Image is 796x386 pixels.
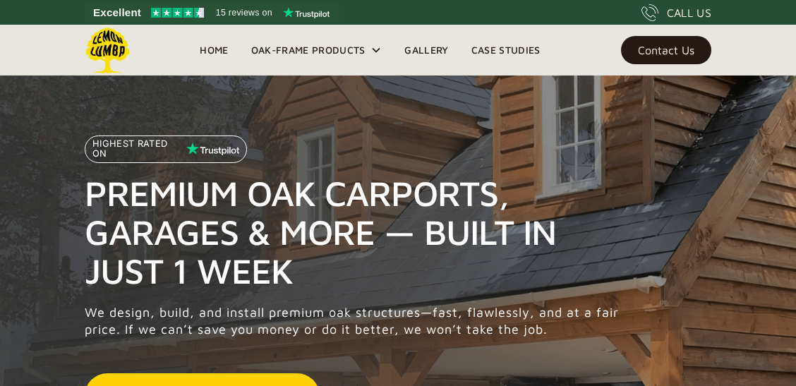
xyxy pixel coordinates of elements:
h1: Premium Oak Carports, Garages & More — Built in Just 1 Week [85,174,627,290]
p: Highest Rated on [92,139,181,159]
p: We design, build, and install premium oak structures—fast, flawlessly, and at a fair price. If we... [85,304,627,338]
img: Trustpilot 4.5 stars [151,8,204,18]
a: Contact Us [621,36,711,64]
span: Excellent [93,4,141,21]
a: See Lemon Lumba reviews on Trustpilot [85,3,339,23]
a: Gallery [393,40,459,61]
span: 15 reviews on [216,4,272,21]
a: CALL US [641,4,711,21]
a: Highest Rated on [85,135,247,174]
div: CALL US [667,4,711,21]
div: Oak-Frame Products [251,42,366,59]
a: Case Studies [460,40,552,61]
img: Trustpilot logo [283,7,330,18]
div: Oak-Frame Products [240,25,394,76]
a: Home [188,40,239,61]
div: Contact Us [638,45,694,55]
